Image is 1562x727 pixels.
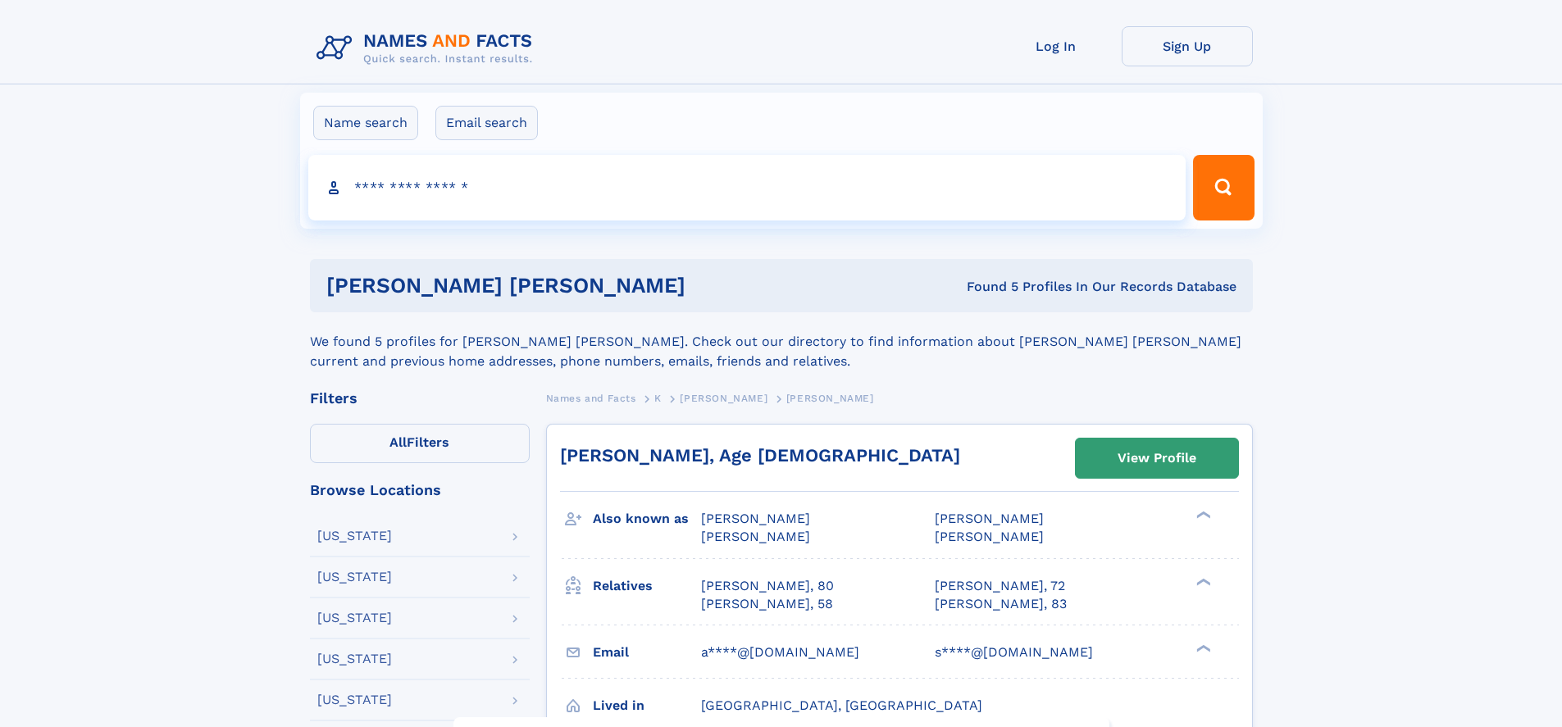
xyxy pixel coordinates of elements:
[308,155,1186,220] input: search input
[317,652,392,666] div: [US_STATE]
[1192,576,1212,587] div: ❯
[310,424,530,463] label: Filters
[313,106,418,140] label: Name search
[701,595,833,613] a: [PERSON_NAME], 58
[326,275,827,296] h1: [PERSON_NAME] [PERSON_NAME]
[654,393,662,404] span: K
[593,505,701,533] h3: Also known as
[786,393,874,404] span: [PERSON_NAME]
[546,388,636,408] a: Names and Facts
[1076,438,1238,478] a: View Profile
[1192,510,1212,520] div: ❯
[310,391,530,406] div: Filters
[317,693,392,707] div: [US_STATE]
[435,106,538,140] label: Email search
[317,611,392,625] div: [US_STATE]
[990,26,1122,66] a: Log In
[701,511,810,526] span: [PERSON_NAME]
[935,529,1044,544] span: [PERSON_NAME]
[317,529,392,543] div: [US_STATE]
[701,529,810,544] span: [PERSON_NAME]
[935,595,1067,613] a: [PERSON_NAME], 83
[560,445,960,466] a: [PERSON_NAME], Age [DEMOGRAPHIC_DATA]
[593,572,701,600] h3: Relatives
[310,483,530,498] div: Browse Locations
[1192,643,1212,653] div: ❯
[826,278,1236,296] div: Found 5 Profiles In Our Records Database
[593,692,701,720] h3: Lived in
[593,638,701,666] h3: Email
[1193,155,1254,220] button: Search Button
[389,434,407,450] span: All
[310,312,1253,371] div: We found 5 profiles for [PERSON_NAME] [PERSON_NAME]. Check out our directory to find information ...
[701,697,982,713] span: [GEOGRAPHIC_DATA], [GEOGRAPHIC_DATA]
[1118,439,1196,477] div: View Profile
[310,26,546,70] img: Logo Names and Facts
[1122,26,1253,66] a: Sign Up
[654,388,662,408] a: K
[935,577,1065,595] a: [PERSON_NAME], 72
[317,570,392,584] div: [US_STATE]
[680,388,767,408] a: [PERSON_NAME]
[701,577,834,595] a: [PERSON_NAME], 80
[935,511,1044,526] span: [PERSON_NAME]
[680,393,767,404] span: [PERSON_NAME]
